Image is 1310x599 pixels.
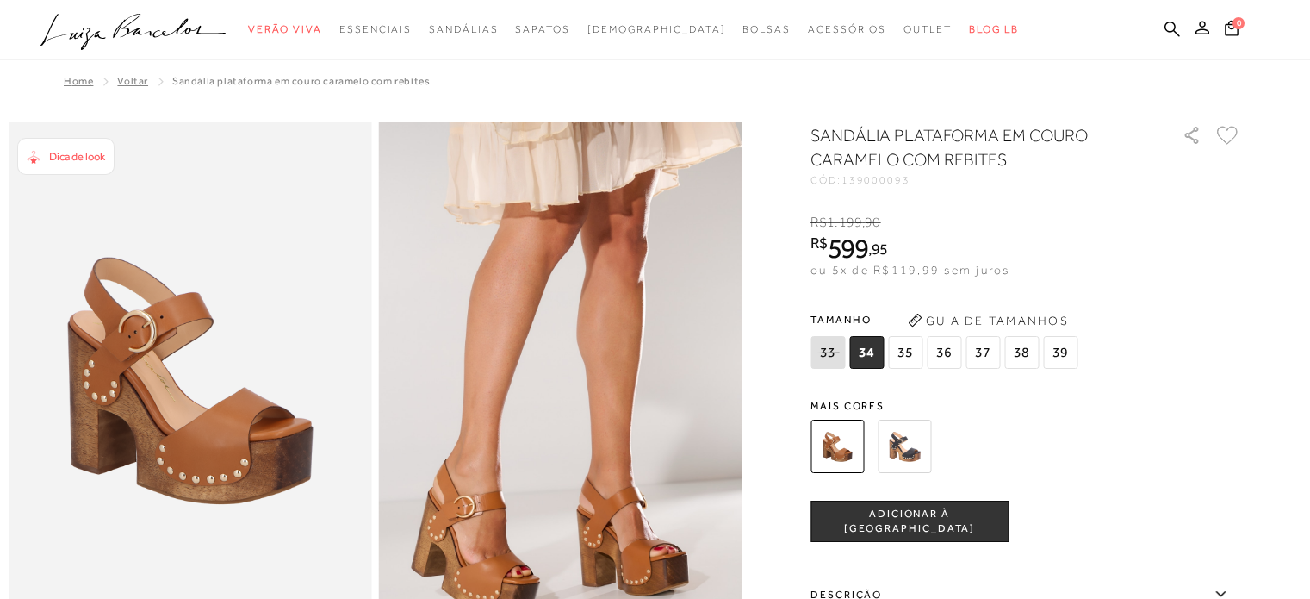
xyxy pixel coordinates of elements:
span: 95 [872,240,888,258]
i: R$ [810,215,827,230]
span: 35 [888,336,922,369]
button: Guia de Tamanhos [902,307,1074,334]
span: 34 [849,336,884,369]
span: Dica de look [49,150,105,163]
span: 39 [1043,336,1077,369]
span: SANDÁLIA PLATAFORMA EM COURO CARAMELO COM REBITES [172,75,430,87]
div: CÓD: [810,175,1155,185]
button: ADICIONAR À [GEOGRAPHIC_DATA] [810,501,1009,542]
i: R$ [810,235,828,251]
span: 33 [810,336,845,369]
a: noSubCategoriesText [339,14,412,46]
a: BLOG LB [969,14,1019,46]
span: Tamanho [810,307,1082,333]
span: 90 [865,215,880,230]
span: BLOG LB [969,23,1019,35]
span: Acessórios [808,23,886,35]
span: Mais cores [810,401,1241,411]
a: Home [64,75,93,87]
a: noSubCategoriesText [808,14,886,46]
a: noSubCategoriesText [587,14,726,46]
span: ou 5x de R$119,99 sem juros [810,263,1009,277]
span: Verão Viva [248,23,322,35]
a: Voltar [117,75,148,87]
img: SANDÁLIA PLATAFORMA EM COURO PRETO COM REBITES [878,420,931,473]
a: noSubCategoriesText [903,14,952,46]
span: [DEMOGRAPHIC_DATA] [587,23,726,35]
i: , [862,215,881,230]
span: Sapatos [515,23,569,35]
span: ADICIONAR À [GEOGRAPHIC_DATA] [811,507,1008,537]
h1: SANDÁLIA PLATAFORMA EM COURO CARAMELO COM REBITES [810,123,1133,172]
img: SANDÁLIA PLATAFORMA EM COURO CARAMELO COM REBITES [810,420,864,473]
span: 0 [1232,17,1245,29]
span: 1.199 [827,215,862,230]
span: Bolsas [742,23,791,35]
a: noSubCategoriesText [515,14,569,46]
span: 599 [828,233,868,264]
i: , [868,241,888,257]
span: Essenciais [339,23,412,35]
span: 36 [927,336,961,369]
a: noSubCategoriesText [248,14,322,46]
a: noSubCategoriesText [742,14,791,46]
span: Sandálias [429,23,498,35]
span: 37 [965,336,1000,369]
span: Outlet [903,23,952,35]
a: noSubCategoriesText [429,14,498,46]
span: 139000093 [841,174,910,186]
button: 0 [1220,19,1244,42]
span: 38 [1004,336,1039,369]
